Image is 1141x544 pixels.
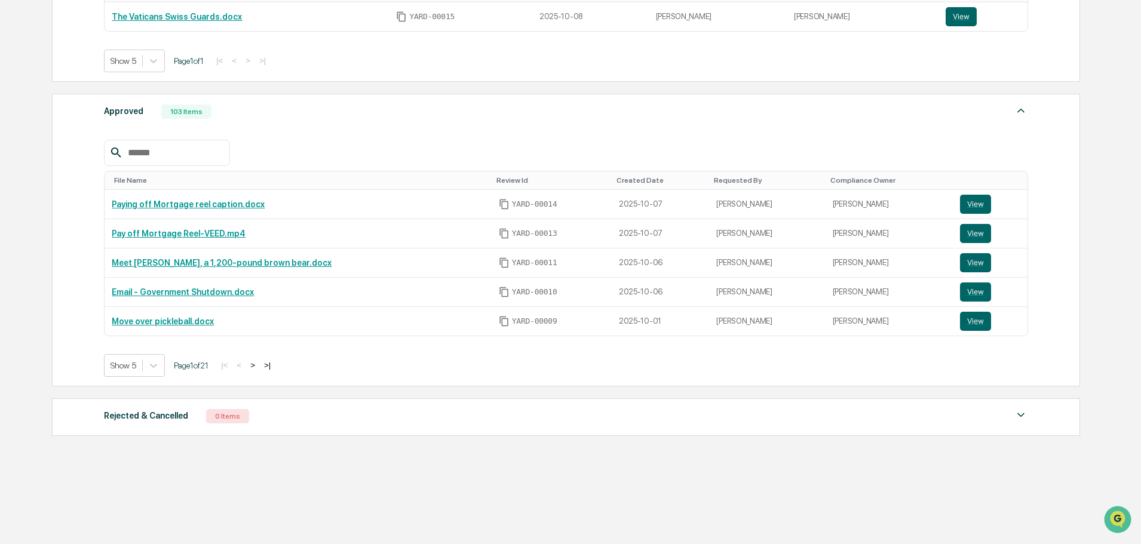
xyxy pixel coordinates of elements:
[114,176,487,185] div: Toggle SortBy
[12,91,33,113] img: 1746055101610-c473b297-6a78-478c-a979-82029cc54cd1
[112,287,254,297] a: Email - Government Shutdown.docx
[826,248,953,278] td: [PERSON_NAME]
[41,91,196,103] div: Start new chat
[1014,408,1028,422] img: caret
[649,2,787,31] td: [PERSON_NAME]
[946,7,977,26] button: View
[217,360,231,370] button: |<
[41,103,151,113] div: We're available if you need us!
[119,202,145,211] span: Pylon
[960,195,1021,214] a: View
[960,253,1021,272] a: View
[612,190,710,219] td: 2025-10-07
[612,219,710,248] td: 2025-10-07
[84,202,145,211] a: Powered byPylon
[709,190,825,219] td: [PERSON_NAME]
[12,25,217,44] p: How can we help?
[104,103,143,119] div: Approved
[203,95,217,109] button: Start new chat
[612,248,710,278] td: 2025-10-06
[228,56,240,66] button: <
[962,176,1023,185] div: Toggle SortBy
[499,257,510,268] span: Copy Id
[960,312,991,331] button: View
[499,316,510,327] span: Copy Id
[112,229,246,238] a: Pay off Mortgage Reel-VEED.mp4
[612,307,710,336] td: 2025-10-01
[247,360,259,370] button: >
[709,248,825,278] td: [PERSON_NAME]
[242,56,254,66] button: >
[1103,505,1135,537] iframe: Open customer support
[709,278,825,307] td: [PERSON_NAME]
[112,316,214,326] a: Move over pickleball.docx
[99,150,148,162] span: Attestations
[82,146,153,167] a: 🗄️Attestations
[499,287,510,297] span: Copy Id
[409,12,455,21] span: YARD-00015
[787,2,938,31] td: [PERSON_NAME]
[12,152,22,161] div: 🖐️
[512,258,557,268] span: YARD-00011
[174,361,208,370] span: Page 1 of 21
[233,360,245,370] button: <
[830,176,948,185] div: Toggle SortBy
[206,409,249,423] div: 0 Items
[512,287,557,297] span: YARD-00010
[826,219,953,248] td: [PERSON_NAME]
[161,105,211,119] div: 103 Items
[7,146,82,167] a: 🖐️Preclearance
[256,56,269,66] button: >|
[12,174,22,184] div: 🔎
[104,408,188,423] div: Rejected & Cancelled
[960,282,991,302] button: View
[826,307,953,336] td: [PERSON_NAME]
[714,176,820,185] div: Toggle SortBy
[960,224,1021,243] a: View
[7,168,80,190] a: 🔎Data Lookup
[960,312,1021,331] a: View
[960,195,991,214] button: View
[499,199,510,210] span: Copy Id
[1014,103,1028,118] img: caret
[213,56,226,66] button: |<
[24,173,75,185] span: Data Lookup
[826,190,953,219] td: [PERSON_NAME]
[612,278,710,307] td: 2025-10-06
[112,12,242,21] a: The Vaticans Swiss Guards.docx
[112,258,332,268] a: Meet [PERSON_NAME], a 1,200-pound brown bear.docx
[174,56,204,66] span: Page 1 of 1
[960,253,991,272] button: View
[24,150,77,162] span: Preclearance
[709,219,825,248] td: [PERSON_NAME]
[960,282,1021,302] a: View
[709,307,825,336] td: [PERSON_NAME]
[512,316,557,326] span: YARD-00009
[496,176,607,185] div: Toggle SortBy
[112,199,265,209] a: Paying off Mortgage reel caption.docx
[960,224,991,243] button: View
[826,278,953,307] td: [PERSON_NAME]
[532,2,649,31] td: 2025-10-08
[512,199,557,209] span: YARD-00014
[396,11,407,22] span: Copy Id
[87,152,96,161] div: 🗄️
[260,360,274,370] button: >|
[946,7,1021,26] a: View
[616,176,705,185] div: Toggle SortBy
[512,229,557,238] span: YARD-00013
[499,228,510,239] span: Copy Id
